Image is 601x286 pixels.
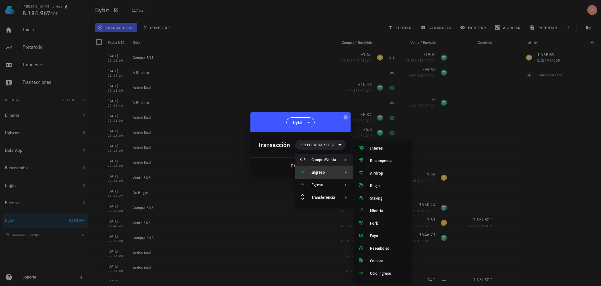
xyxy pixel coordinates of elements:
[295,154,353,166] div: Compra/Venta
[295,179,353,191] div: Egreso
[370,233,407,238] div: Pago
[293,119,303,125] span: Bybit
[301,142,334,148] span: Seleccionar tipo
[370,171,407,176] div: Airdrop
[370,258,407,263] div: Compra
[311,195,336,200] div: Transferencia
[370,246,407,251] div: Reembolso
[288,160,316,171] button: cancelar
[311,170,336,175] div: Ingreso
[370,183,407,188] div: Regalo
[370,196,407,201] div: Staking
[311,157,336,162] div: Compra/Venta
[290,163,314,169] span: cancelar
[370,146,407,151] div: Interés
[311,182,336,187] div: Egreso
[295,191,353,204] div: Transferencia
[295,166,353,179] div: Ingreso
[258,140,290,150] div: Transacción
[370,208,407,213] div: Minería
[370,158,407,163] div: Recompensa
[370,271,407,276] div: Otro ingreso
[370,221,407,226] div: Fork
